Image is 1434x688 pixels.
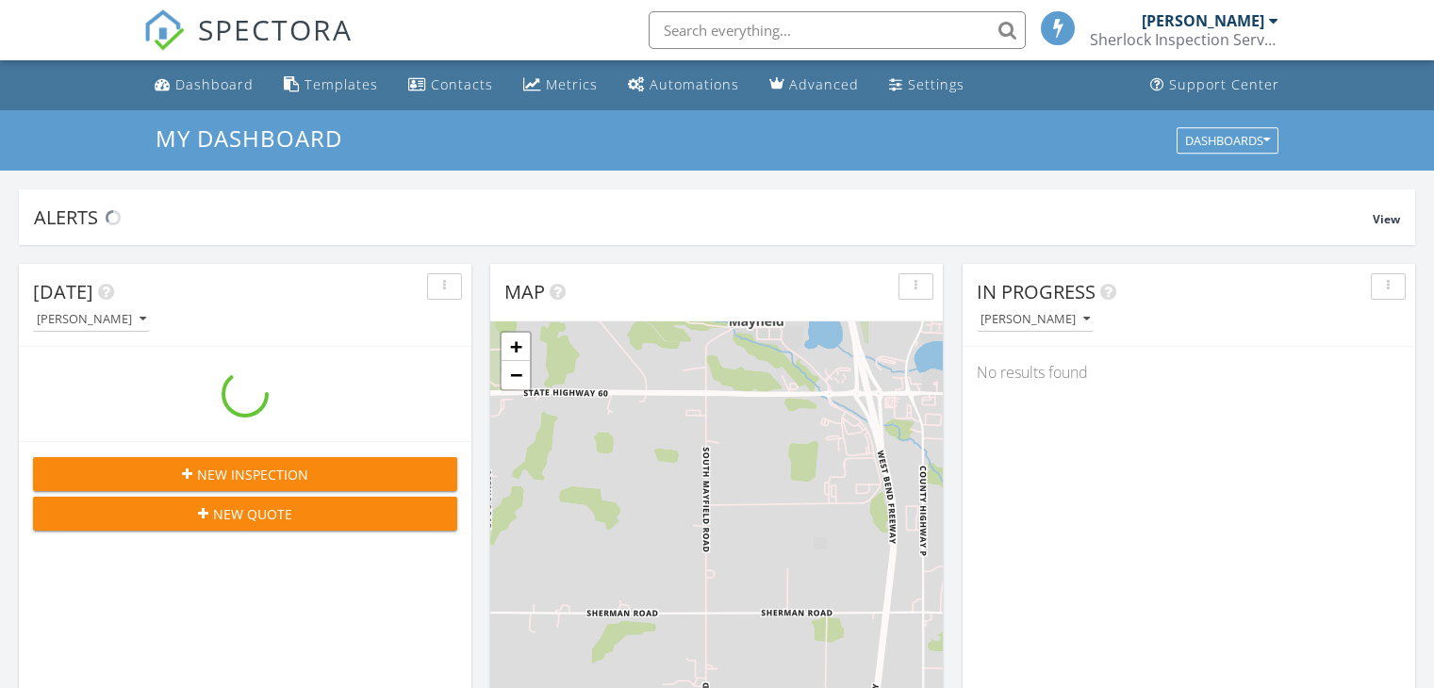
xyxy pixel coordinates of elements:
[305,75,378,93] div: Templates
[213,504,292,524] span: New Quote
[649,11,1026,49] input: Search everything...
[33,279,93,304] span: [DATE]
[175,75,254,93] div: Dashboard
[431,75,493,93] div: Contacts
[1373,211,1400,227] span: View
[620,68,747,103] a: Automations (Basic)
[546,75,598,93] div: Metrics
[1169,75,1279,93] div: Support Center
[981,313,1090,326] div: [PERSON_NAME]
[762,68,866,103] a: Advanced
[502,333,530,361] a: Zoom in
[34,205,1373,230] div: Alerts
[789,75,859,93] div: Advanced
[650,75,739,93] div: Automations
[1142,11,1264,30] div: [PERSON_NAME]
[147,68,261,103] a: Dashboard
[156,123,342,154] span: My Dashboard
[33,457,457,491] button: New Inspection
[401,68,501,103] a: Contacts
[276,68,386,103] a: Templates
[516,68,605,103] a: Metrics
[1177,127,1278,154] button: Dashboards
[33,307,150,333] button: [PERSON_NAME]
[197,465,308,484] span: New Inspection
[977,307,1094,333] button: [PERSON_NAME]
[908,75,964,93] div: Settings
[143,25,353,65] a: SPECTORA
[198,9,353,49] span: SPECTORA
[963,347,1415,398] div: No results found
[1185,134,1270,147] div: Dashboards
[502,361,530,389] a: Zoom out
[882,68,972,103] a: Settings
[33,497,457,531] button: New Quote
[1143,68,1287,103] a: Support Center
[977,279,1096,304] span: In Progress
[37,313,146,326] div: [PERSON_NAME]
[504,279,545,304] span: Map
[1090,30,1278,49] div: Sherlock Inspection Services LLC
[143,9,185,51] img: The Best Home Inspection Software - Spectora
